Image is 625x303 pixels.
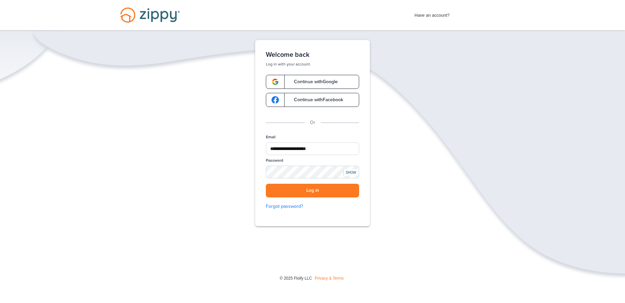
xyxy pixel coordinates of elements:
[272,78,279,86] img: google-logo
[266,61,359,67] p: Log in with your account.
[266,142,359,155] input: Email
[266,184,359,197] button: Log in
[343,169,358,176] div: SHOW
[266,93,359,107] a: google-logoContinue withFacebook
[287,80,338,84] span: Continue with Google
[287,98,343,102] span: Continue with Facebook
[280,276,312,281] span: © 2025 Floify LLC
[266,134,276,140] label: Email
[415,8,450,19] span: Have an account?
[266,166,359,178] input: Password
[266,75,359,89] a: google-logoContinue withGoogle
[266,51,359,59] h1: Welcome back
[266,203,359,210] a: Forgot password?
[310,119,315,126] p: Or
[272,96,279,104] img: google-logo
[315,276,343,281] a: Privacy & Terms
[266,158,283,163] label: Password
